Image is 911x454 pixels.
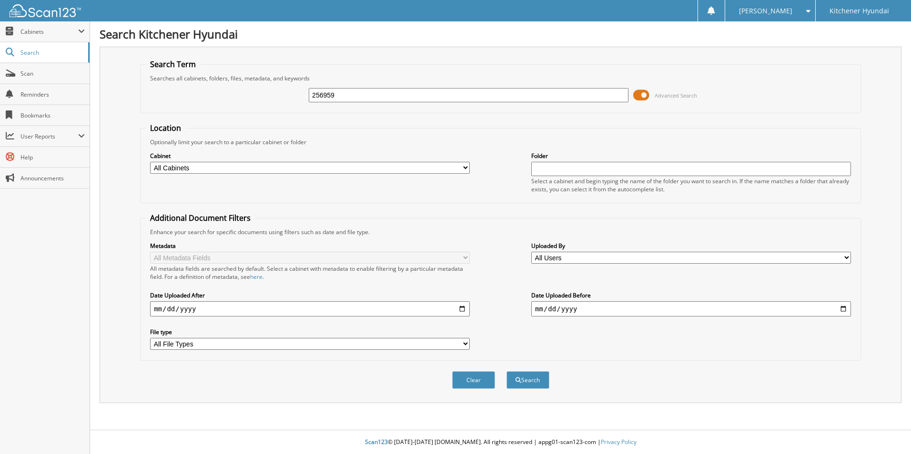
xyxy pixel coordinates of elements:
[20,90,85,99] span: Reminders
[20,132,78,140] span: User Reports
[506,371,549,389] button: Search
[150,265,470,281] div: All metadata fields are searched by default. Select a cabinet with metadata to enable filtering b...
[150,328,470,336] label: File type
[250,273,263,281] a: here
[145,123,186,133] legend: Location
[365,438,388,446] span: Scan123
[531,301,851,316] input: end
[150,301,470,316] input: start
[145,74,856,82] div: Searches all cabinets, folders, files, metadata, and keywords
[20,174,85,182] span: Announcements
[90,431,911,454] div: © [DATE]-[DATE] [DOMAIN_NAME]. All rights reserved | appg01-scan123-com |
[531,291,851,299] label: Date Uploaded Before
[145,59,201,69] legend: Search Term
[20,69,85,78] span: Scan
[150,242,470,250] label: Metadata
[20,49,83,57] span: Search
[739,8,792,14] span: [PERSON_NAME]
[20,28,78,36] span: Cabinets
[10,4,81,17] img: scan123-logo-white.svg
[145,228,856,236] div: Enhance your search for specific documents using filters such as date and file type.
[531,242,851,250] label: Uploaded By
[145,213,255,223] legend: Additional Document Filters
[20,153,85,161] span: Help
[863,408,911,454] iframe: Chat Widget
[20,111,85,119] span: Bookmarks
[100,26,901,42] h1: Search Kitchener Hyundai
[655,92,697,99] span: Advanced Search
[145,138,856,146] div: Optionally limit your search to a particular cabinet or folder
[830,8,889,14] span: Kitchener Hyundai
[452,371,495,389] button: Clear
[601,438,637,446] a: Privacy Policy
[531,152,851,160] label: Folder
[150,152,470,160] label: Cabinet
[531,177,851,193] div: Select a cabinet and begin typing the name of the folder you want to search in. If the name match...
[150,291,470,299] label: Date Uploaded After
